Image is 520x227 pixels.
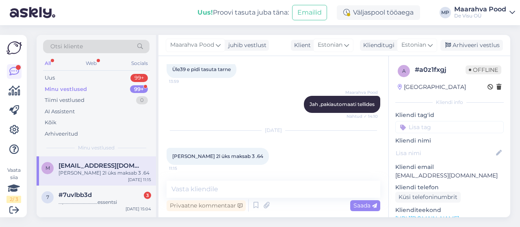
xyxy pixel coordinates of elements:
div: 3 [144,192,151,199]
span: mart@bec.ee [58,162,143,169]
div: De Visu OÜ [454,13,506,19]
div: Socials [130,58,149,69]
div: Arhiveeri vestlus [440,40,503,51]
div: [DATE] 15:04 [126,206,151,212]
p: Klienditeekond [395,206,504,214]
p: Kliendi tag'id [395,111,504,119]
div: 2 / 3 [6,196,21,203]
span: #7uvlbb3d [58,191,92,199]
div: Uus [45,74,55,82]
div: Vaata siia [6,166,21,203]
span: 11:15 [169,165,199,171]
div: 99+ [130,85,148,93]
div: MP [440,7,451,18]
span: Offline [466,65,501,74]
div: # a0z1fxgj [415,65,466,75]
p: Kliendi telefon [395,183,504,192]
span: Jah ,pakiautomaati tellides [310,101,375,107]
span: Minu vestlused [78,144,115,151]
span: [PERSON_NAME] 2l üks maksab 3 .64 [172,153,263,159]
div: Küsi telefoninumbrit [395,192,461,203]
p: [EMAIL_ADDRESS][DOMAIN_NAME] [395,171,504,180]
button: Emailid [292,5,327,20]
div: Kõik [45,119,56,127]
div: Arhiveeritud [45,130,78,138]
div: Klienditugi [360,41,394,50]
div: Maarahva Pood [454,6,506,13]
span: Maarahva Pood [170,41,214,50]
span: Saada [353,202,377,209]
a: [URL][DOMAIN_NAME] [395,215,459,222]
div: Web [84,58,98,69]
span: Nähtud ✓ 14:10 [347,113,378,119]
div: ...,............................essentsi [58,199,151,206]
span: 7 [46,194,49,200]
div: Kliendi info [395,99,504,106]
a: Maarahva PoodDe Visu OÜ [454,6,515,19]
div: All [43,58,52,69]
p: Kliendi nimi [395,136,504,145]
span: Maarahva Pood [345,89,378,95]
div: AI Assistent [45,108,75,116]
span: a [402,68,406,74]
div: Minu vestlused [45,85,87,93]
div: 99+ [130,74,148,82]
input: Lisa tag [395,121,504,133]
span: Otsi kliente [50,42,83,51]
div: [GEOGRAPHIC_DATA] [398,83,466,91]
b: Uus! [197,9,213,16]
div: Klient [291,41,311,50]
div: Proovi tasuta juba täna: [197,8,289,17]
div: 0 [136,96,148,104]
span: m [45,165,50,171]
p: Kliendi email [395,163,504,171]
input: Lisa nimi [396,149,494,158]
div: [DATE] 11:15 [128,177,151,183]
div: Privaatne kommentaar [167,200,246,211]
div: [DATE] [167,127,380,134]
img: Askly Logo [6,41,22,54]
div: Tiimi vestlused [45,96,84,104]
span: Üle39 e pidi tasuta tarne [172,66,231,72]
span: Estonian [401,41,426,50]
span: Estonian [318,41,342,50]
div: Väljaspool tööaega [337,5,420,20]
span: 13:59 [169,78,199,84]
div: [PERSON_NAME] 2l üks maksab 3 .64 [58,169,151,177]
div: juhib vestlust [225,41,266,50]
